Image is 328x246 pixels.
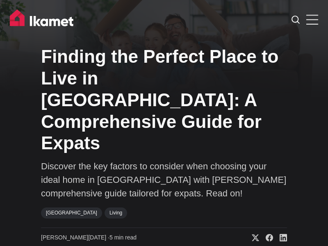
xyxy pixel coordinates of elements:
[10,9,77,30] img: Ikamet home
[245,234,259,242] a: Share on X
[41,46,287,154] h1: Finding the Perfect Place to Live in [GEOGRAPHIC_DATA]: A Comprehensive Guide for Expats
[259,234,273,242] a: Share on Facebook
[273,234,287,242] a: Share on Linkedin
[41,159,287,200] p: Discover the key factors to consider when choosing your ideal home in [GEOGRAPHIC_DATA] with [PER...
[41,234,109,241] span: [PERSON_NAME][DATE] ∙
[105,207,127,218] a: Living
[41,207,102,218] a: [GEOGRAPHIC_DATA]
[41,234,137,242] time: 5 min read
